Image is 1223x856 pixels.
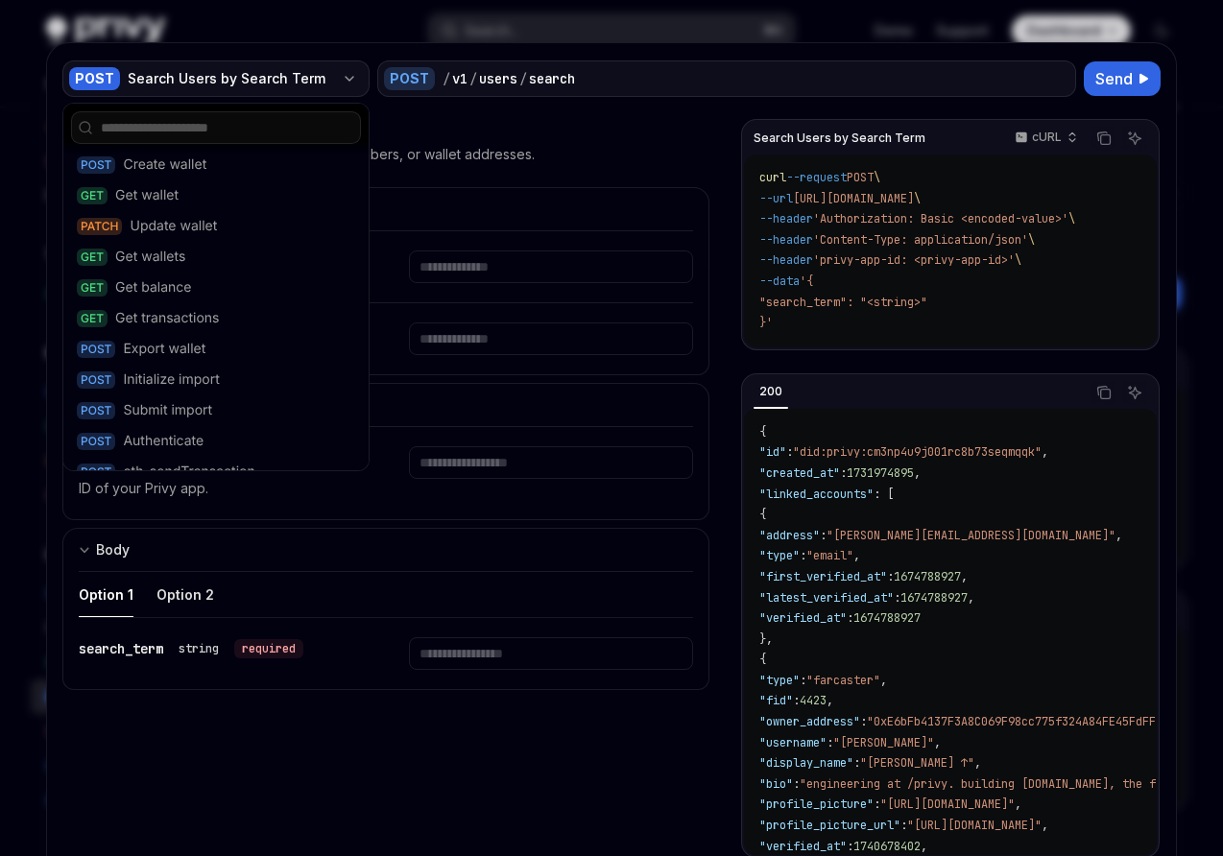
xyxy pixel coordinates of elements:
[759,714,860,729] span: "owner_address"
[443,69,450,88] div: /
[1028,232,1035,248] span: \
[115,186,179,205] div: Get wallet
[800,693,827,708] span: 4423
[759,818,900,833] span: "profile_picture_url"
[880,797,1015,812] span: "[URL][DOMAIN_NAME]"
[96,538,130,561] div: Body
[77,218,122,235] div: PATCH
[860,755,974,771] span: "[PERSON_NAME] ↑"
[77,279,108,297] div: GET
[853,755,860,771] span: :
[860,714,867,729] span: :
[156,572,214,617] div: Option 2
[847,839,853,854] span: :
[759,839,847,854] span: "verified_at"
[123,401,212,420] div: Submit import
[793,693,800,708] span: :
[384,67,435,90] div: POST
[77,187,108,204] div: GET
[887,569,894,584] span: :
[62,187,709,230] button: Expand input section
[123,155,206,175] div: Create wallet
[900,590,968,606] span: 1674788927
[900,818,907,833] span: :
[77,464,115,481] div: POST
[115,248,185,267] div: Get wallets
[469,69,477,88] div: /
[759,631,773,647] span: },
[1042,818,1048,833] span: ,
[62,118,709,141] div: Search Users by Search Term
[894,590,900,606] span: :
[69,67,120,90] div: POST
[786,444,793,460] span: :
[793,444,1042,460] span: "did:privy:cm3np4u9j001rc8b73seqmqqk"
[968,590,974,606] span: ,
[77,341,115,358] div: POST
[71,180,361,211] a: GETGet wallet
[1015,797,1021,812] span: ,
[479,69,517,88] div: users
[759,610,847,626] span: "verified_at"
[1084,61,1161,96] button: Send
[914,191,921,206] span: \
[79,477,363,500] p: ID of your Privy app.
[827,693,833,708] span: ,
[77,433,115,450] div: POST
[71,334,361,365] a: POSTExport wallet
[874,170,880,185] span: \
[1122,126,1147,151] button: Ask AI
[847,170,874,185] span: POST
[759,548,800,563] span: "type"
[840,465,847,481] span: :
[77,310,108,327] div: GET
[894,569,961,584] span: 1674788927
[833,735,934,750] span: "[PERSON_NAME]"
[71,273,361,303] a: GETGet balance
[101,118,354,137] input: Search for endpoint
[1122,380,1147,405] button: Ask AI
[974,755,981,771] span: ,
[847,610,853,626] span: :
[71,303,361,334] a: GETGet transactions
[759,211,813,226] span: --header
[1091,380,1116,405] button: Copy the contents from the code block
[759,673,800,688] span: "type"
[71,242,361,273] a: GETGet wallets
[847,465,914,481] span: 1731974895
[115,278,191,297] div: Get balance
[759,487,874,502] span: "linked_accounts"
[123,340,205,359] div: Export wallet
[759,528,820,543] span: "address"
[813,232,1028,248] span: 'Content-Type: application/json'
[853,610,921,626] span: 1674788927
[759,590,894,606] span: "latest_verified_at"
[874,487,894,502] span: : [
[759,735,827,750] span: "username"
[123,432,204,451] div: Authenticate
[914,465,921,481] span: ,
[853,839,921,854] span: 1740678402
[934,735,941,750] span: ,
[71,211,361,242] a: PATCHUpdate wallet
[880,673,887,688] span: ,
[79,572,133,617] div: Option 1
[961,569,968,584] span: ,
[759,315,773,330] span: }'
[71,395,361,426] a: POSTSubmit import
[759,652,766,667] span: {
[759,424,766,440] span: {
[793,191,914,206] span: [URL][DOMAIN_NAME]
[79,640,163,657] span: search_term
[806,673,880,688] span: "farcaster"
[1015,252,1021,268] span: \
[130,217,217,236] div: Update wallet
[1091,126,1116,151] button: Copy the contents from the code block
[1042,444,1048,460] span: ,
[62,59,370,99] button: POSTSearch Users by Search Term
[409,250,693,283] input: Enter username
[800,548,806,563] span: :
[1004,122,1086,155] button: cURL
[529,69,575,88] div: search
[77,249,108,266] div: GET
